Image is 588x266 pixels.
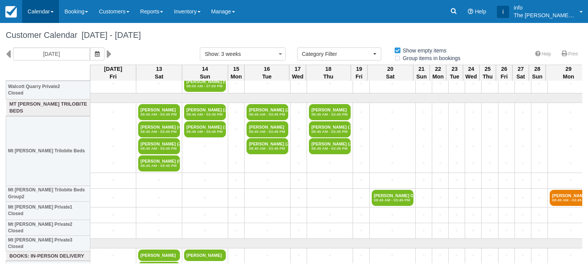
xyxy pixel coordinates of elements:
a: + [309,211,351,219]
a: + [418,211,430,219]
a: + [434,125,446,133]
a: + [292,251,305,259]
th: 20 Sat [367,65,413,81]
label: Group items in bookings [394,52,465,64]
a: + [372,251,413,259]
a: + [309,176,351,184]
a: + [292,125,305,133]
a: + [184,159,226,167]
a: + [467,142,479,150]
a: + [372,80,413,88]
a: + [247,80,288,88]
em: 08:45 AM - 03:45 PM [140,146,178,151]
a: + [372,227,413,235]
a: + [434,80,446,88]
th: Mt [PERSON_NAME] Trilobite Beds [6,116,90,186]
th: 27 Sat [513,65,529,81]
a: + [467,108,479,116]
a: [PERSON_NAME] (3)08:45 AM - 03:45 PM [184,121,226,137]
span: [DATE] - [DATE] [77,30,141,40]
a: + [517,251,529,259]
p: The [PERSON_NAME] Shale Geoscience Foundation [514,11,575,19]
a: + [372,211,413,219]
em: 08:45 AM - 03:45 PM [311,146,348,151]
span: Category Filter [302,50,371,58]
th: 15 Mon [228,65,245,81]
a: + [451,251,463,259]
a: [PERSON_NAME] (5)08:45 AM - 03:45 PM [138,155,180,171]
span: : 3 weeks [218,51,241,57]
a: + [517,194,529,202]
a: + [418,159,430,167]
a: + [292,227,305,235]
th: 26 Fri [496,65,512,81]
a: [PERSON_NAME] Group of Geos (12)08:45 AM - 03:45 PM [372,190,413,206]
a: + [434,176,446,184]
a: + [292,159,305,167]
a: + [517,125,529,133]
a: + [292,80,305,88]
img: checkfront-main-nav-mini-logo.png [5,6,17,18]
a: + [92,176,134,184]
em: 08:45 AM - 03:45 PM [140,129,178,134]
a: + [138,80,180,88]
th: Walcott Quarry Private2 Closed [6,81,90,99]
em: 08:45 AM - 03:45 PM [140,112,178,117]
a: + [533,227,546,235]
a: [PERSON_NAME] (4)08:45 AM - 03:45 PM [138,121,180,137]
a: + [355,176,367,184]
a: + [92,159,134,167]
a: + [309,194,351,202]
a: + [451,142,463,150]
a: [PERSON_NAME] (2)08:45 AM - 03:45 PM [247,104,288,120]
a: + [451,125,463,133]
a: + [138,176,180,184]
a: + [500,159,513,167]
th: 19 Fri [351,65,367,81]
a: + [92,194,134,202]
button: Category Filter [297,47,381,60]
a: + [184,142,226,150]
th: Mt [PERSON_NAME] Private3 Closed [6,235,90,251]
p: info [514,4,575,11]
a: + [355,194,367,202]
em: 08:45 AM - 03:45 PM [249,112,286,117]
a: + [517,80,529,88]
a: + [138,227,180,235]
a: + [372,142,413,150]
a: + [230,142,242,150]
a: + [230,159,242,167]
a: + [355,251,367,259]
a: + [92,142,134,150]
a: + [467,80,479,88]
span: Group items in bookings [394,55,467,60]
a: + [500,251,513,259]
a: + [309,159,351,167]
a: + [92,227,134,235]
a: [PERSON_NAME]08:45 AM - 03:45 PM [247,121,288,137]
em: 08:45 AM - 03:45 PM [249,146,286,151]
a: + [247,211,288,219]
em: 08:45 AM - 03:45 PM [311,129,348,134]
a: + [517,142,529,150]
a: [PERSON_NAME] [138,250,180,261]
a: [PERSON_NAME]08:45 AM - 03:45 PM [309,104,351,120]
th: 14 Sun [182,65,228,81]
a: [PERSON_NAME] (2)08:45 AM - 03:45 PM [138,138,180,154]
a: + [292,194,305,202]
a: + [92,108,134,116]
em: 08:00 AM - 07:00 PM [186,84,224,88]
a: + [434,211,446,219]
a: + [451,194,463,202]
a: + [483,227,496,235]
a: + [230,80,242,88]
a: + [451,227,463,235]
th: 21 Sun [413,65,430,81]
a: + [418,80,430,88]
a: + [483,194,496,202]
a: + [247,251,288,259]
a: + [309,80,351,88]
h1: Customer Calendar [6,31,582,40]
label: Show empty items [394,45,451,56]
a: + [355,159,367,167]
